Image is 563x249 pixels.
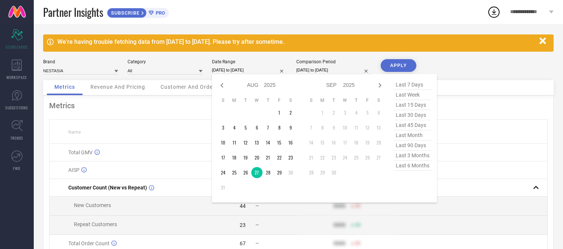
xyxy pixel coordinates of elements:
span: 50 [355,222,360,228]
div: 67 [240,240,246,246]
td: Mon Sep 22 2025 [317,152,328,163]
td: Tue Aug 05 2025 [240,122,251,133]
span: New Customers [74,202,111,208]
td: Tue Sep 23 2025 [328,152,339,163]
td: Fri Aug 22 2025 [274,152,285,163]
td: Mon Sep 15 2025 [317,137,328,148]
span: last 6 months [394,161,431,171]
span: SUGGESTIONS [6,105,29,110]
td: Fri Aug 29 2025 [274,167,285,178]
td: Sat Aug 16 2025 [285,137,296,148]
a: SUBSCRIBEPRO [107,6,169,18]
span: Customer Count (New vs Repeat) [68,185,147,191]
span: 50 [355,203,360,209]
th: Sunday [306,97,317,103]
td: Sun Aug 10 2025 [218,137,229,148]
td: Wed Sep 03 2025 [339,107,351,118]
td: Fri Aug 01 2025 [274,107,285,118]
span: 50 [355,241,360,246]
td: Sun Sep 21 2025 [306,152,317,163]
span: last 15 days [394,100,431,110]
input: Select date range [212,66,287,74]
td: Sat Aug 09 2025 [285,122,296,133]
td: Sun Aug 31 2025 [218,182,229,193]
th: Thursday [351,97,362,103]
td: Wed Sep 24 2025 [339,152,351,163]
th: Monday [229,97,240,103]
td: Sat Aug 23 2025 [285,152,296,163]
td: Wed Aug 20 2025 [251,152,263,163]
div: We're having trouble fetching data from [DATE] to [DATE]. Please try after sometime. [57,38,536,45]
td: Wed Aug 27 2025 [251,167,263,178]
span: — [255,222,259,228]
span: last month [394,130,431,140]
div: Date Range [212,59,287,64]
th: Saturday [285,97,296,103]
span: Repeat Customers [74,221,117,227]
div: Category [128,59,203,64]
td: Mon Sep 08 2025 [317,122,328,133]
td: Thu Aug 07 2025 [263,122,274,133]
span: Partner Insights [43,4,103,20]
th: Tuesday [240,97,251,103]
span: last 7 days [394,80,431,90]
td: Sat Sep 27 2025 [373,152,384,163]
input: Select comparison period [296,66,371,74]
td: Wed Aug 06 2025 [251,122,263,133]
td: Tue Sep 30 2025 [328,167,339,178]
td: Tue Aug 12 2025 [240,137,251,148]
span: WORKSPACE [7,75,27,80]
span: Total GMV [68,149,93,155]
td: Mon Aug 11 2025 [229,137,240,148]
th: Friday [362,97,373,103]
td: Thu Sep 11 2025 [351,122,362,133]
td: Fri Aug 08 2025 [274,122,285,133]
div: Brand [43,59,118,64]
th: Saturday [373,97,384,103]
td: Mon Sep 01 2025 [317,107,328,118]
th: Wednesday [251,97,263,103]
div: Next month [375,81,384,90]
td: Sun Sep 14 2025 [306,137,317,148]
td: Sun Aug 17 2025 [218,152,229,163]
div: 9999 [333,203,345,209]
td: Thu Aug 21 2025 [263,152,274,163]
td: Sat Sep 06 2025 [373,107,384,118]
td: Wed Sep 10 2025 [339,122,351,133]
span: last 3 months [394,151,431,161]
span: PRO [154,10,165,16]
td: Sat Sep 20 2025 [373,137,384,148]
td: Fri Sep 12 2025 [362,122,373,133]
td: Sat Aug 30 2025 [285,167,296,178]
div: Previous month [218,81,227,90]
td: Thu Aug 28 2025 [263,167,274,178]
td: Sun Sep 28 2025 [306,167,317,178]
span: last week [394,90,431,100]
span: Total Order Count [68,240,110,246]
td: Tue Aug 26 2025 [240,167,251,178]
span: last 90 days [394,140,431,151]
span: SCORECARDS [6,44,28,50]
td: Thu Sep 18 2025 [351,137,362,148]
div: Comparison Period [296,59,371,64]
div: 9999 [333,222,345,228]
span: — [255,203,259,209]
span: Customer And Orders [161,84,218,90]
td: Sun Aug 24 2025 [218,167,229,178]
td: Sun Sep 07 2025 [306,122,317,133]
div: Open download list [487,5,501,19]
div: Metrics [49,101,548,110]
span: Metrics [54,84,75,90]
div: 23 [240,222,246,228]
td: Thu Sep 25 2025 [351,152,362,163]
th: Monday [317,97,328,103]
th: Friday [274,97,285,103]
span: AISP [68,167,80,173]
span: Name [68,130,81,135]
span: — [255,241,259,246]
th: Thursday [263,97,274,103]
td: Wed Aug 13 2025 [251,137,263,148]
td: Fri Sep 05 2025 [362,107,373,118]
td: Mon Aug 25 2025 [229,167,240,178]
th: Tuesday [328,97,339,103]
